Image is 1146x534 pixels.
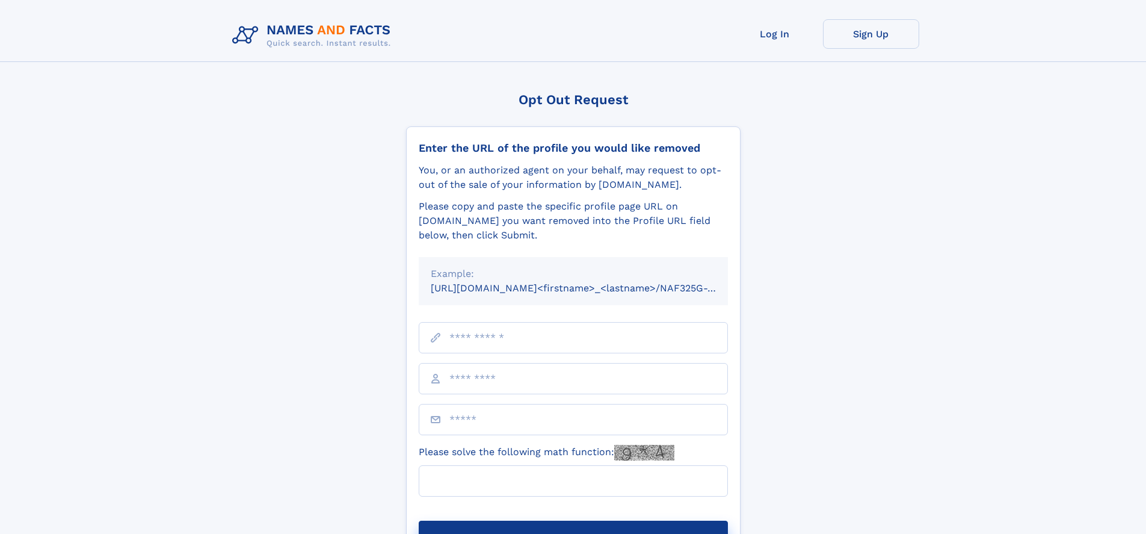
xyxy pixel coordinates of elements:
[419,445,674,461] label: Please solve the following math function:
[227,19,401,52] img: Logo Names and Facts
[431,282,751,294] small: [URL][DOMAIN_NAME]<firstname>_<lastname>/NAF325G-xxxxxxxx
[406,92,741,107] div: Opt Out Request
[419,199,728,243] div: Please copy and paste the specific profile page URL on [DOMAIN_NAME] you want removed into the Pr...
[727,19,823,49] a: Log In
[419,141,728,155] div: Enter the URL of the profile you would like removed
[431,267,716,281] div: Example:
[823,19,919,49] a: Sign Up
[419,163,728,192] div: You, or an authorized agent on your behalf, may request to opt-out of the sale of your informatio...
